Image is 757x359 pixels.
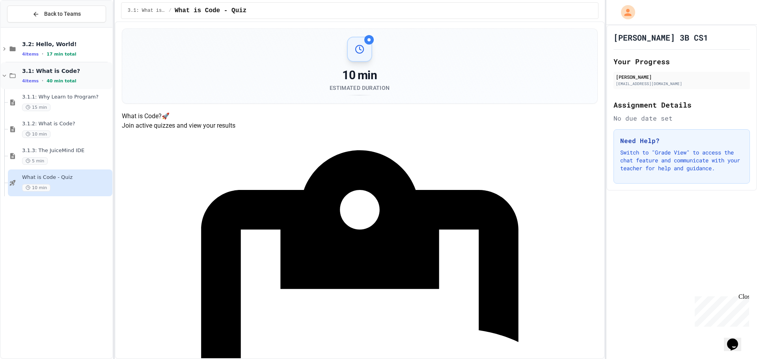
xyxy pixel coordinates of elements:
[616,73,748,80] div: [PERSON_NAME]
[22,147,111,154] span: 3.1.3: The JuiceMind IDE
[620,136,743,145] h3: Need Help?
[47,52,76,57] span: 17 min total
[613,99,750,110] h2: Assignment Details
[620,149,743,172] p: Switch to "Grade View" to access the chat feature and communicate with your teacher for help and ...
[613,113,750,123] div: No due date set
[22,94,111,100] span: 3.1.1: Why Learn to Program?
[22,130,50,138] span: 10 min
[42,78,43,84] span: •
[169,7,172,14] span: /
[122,121,598,130] p: Join active quizzes and view your results
[616,81,748,87] div: [EMAIL_ADDRESS][DOMAIN_NAME]
[613,56,750,67] h2: Your Progress
[22,121,111,127] span: 3.1.2: What is Code?
[22,104,50,111] span: 15 min
[22,67,111,74] span: 3.1: What is Code?
[42,51,43,57] span: •
[330,84,390,92] div: Estimated Duration
[47,78,76,84] span: 40 min total
[613,3,637,21] div: My Account
[692,293,749,327] iframe: chat widget
[122,112,598,121] h4: What is Code? 🚀
[22,52,39,57] span: 4 items
[44,10,81,18] span: Back to Teams
[22,157,48,165] span: 5 min
[613,32,708,43] h1: [PERSON_NAME] 3B CS1
[128,7,166,14] span: 3.1: What is Code?
[22,184,50,192] span: 10 min
[22,41,111,48] span: 3.2: Hello, World!
[22,174,111,181] span: What is Code - Quiz
[3,3,54,50] div: Chat with us now!Close
[7,6,106,22] button: Back to Teams
[22,78,39,84] span: 4 items
[724,327,749,351] iframe: chat widget
[330,68,390,82] div: 10 min
[175,6,246,15] span: What is Code - Quiz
